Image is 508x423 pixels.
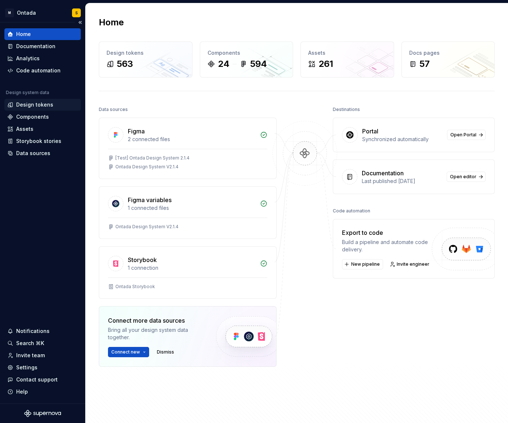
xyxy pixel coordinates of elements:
[342,239,433,253] div: Build a pipeline and automate code delivery.
[308,49,386,57] div: Assets
[75,10,78,16] div: S
[16,376,58,383] div: Contact support
[117,58,133,70] div: 563
[5,8,14,17] div: M
[16,113,49,121] div: Components
[16,327,50,335] div: Notifications
[401,42,495,78] a: Docs pages57
[16,125,33,133] div: Assets
[111,349,140,355] span: Connect new
[99,42,192,78] a: Design tokens563
[388,259,433,269] a: Invite engineer
[362,169,404,178] div: Documentation
[115,224,179,230] div: Ontada Design System V2.1.4
[450,132,476,138] span: Open Portal
[218,58,230,70] div: 24
[6,90,49,96] div: Design system data
[300,42,394,78] a: Assets261
[208,49,286,57] div: Components
[4,362,81,373] a: Settings
[250,58,267,70] div: 594
[24,410,61,417] svg: Supernova Logo
[157,349,174,355] span: Dismiss
[351,261,380,267] span: New pipeline
[16,340,44,347] div: Search ⌘K
[362,136,443,143] div: Synchronized automatically
[200,42,293,78] a: Components24594
[4,99,81,111] a: Design tokens
[16,67,61,74] div: Code automation
[128,204,256,212] div: 1 connected files
[128,196,172,204] div: Figma variables
[1,5,84,21] button: MOntadaS
[333,104,360,115] div: Destinations
[128,136,256,143] div: 2 connected files
[409,49,487,57] div: Docs pages
[128,127,145,136] div: Figma
[362,127,378,136] div: Portal
[4,123,81,135] a: Assets
[99,104,128,115] div: Data sources
[115,155,190,161] div: [Test] Ontada Design System 2.1.4
[4,374,81,386] button: Contact support
[4,325,81,337] button: Notifications
[108,326,203,341] div: Bring all your design system data together.
[16,101,53,108] div: Design tokens
[99,17,124,28] h2: Home
[4,135,81,147] a: Storybook stories
[16,137,61,145] div: Storybook stories
[128,264,256,272] div: 1 connection
[4,53,81,64] a: Analytics
[397,261,429,267] span: Invite engineer
[16,150,50,157] div: Data sources
[4,349,81,361] a: Invite team
[16,364,37,371] div: Settings
[16,43,55,50] div: Documentation
[99,118,277,179] a: Figma2 connected files[Test] Ontada Design System 2.1.4Ontada Design System V2.1.4
[107,49,185,57] div: Design tokens
[16,55,40,62] div: Analytics
[362,178,442,185] div: Last published [DATE]
[4,386,81,398] button: Help
[99,186,277,239] a: Figma variables1 connected filesOntada Design System V2.1.4
[75,17,85,28] button: Collapse sidebar
[447,130,486,140] a: Open Portal
[450,174,476,180] span: Open editor
[128,255,157,264] div: Storybook
[108,347,149,357] button: Connect new
[16,352,45,359] div: Invite team
[115,284,155,290] div: Ontada Storybook
[115,164,179,170] div: Ontada Design System V2.1.4
[17,9,36,17] div: Ontada
[154,347,177,357] button: Dismiss
[4,337,81,349] button: Search ⌘K
[4,40,81,52] a: Documentation
[342,228,433,237] div: Export to code
[4,28,81,40] a: Home
[4,65,81,76] a: Code automation
[99,246,277,299] a: Storybook1 connectionOntada Storybook
[447,172,486,182] a: Open editor
[108,316,203,325] div: Connect more data sources
[16,388,28,395] div: Help
[4,111,81,123] a: Components
[4,147,81,159] a: Data sources
[333,206,370,216] div: Code automation
[16,31,31,38] div: Home
[419,58,430,70] div: 57
[318,58,333,70] div: 261
[342,259,383,269] button: New pipeline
